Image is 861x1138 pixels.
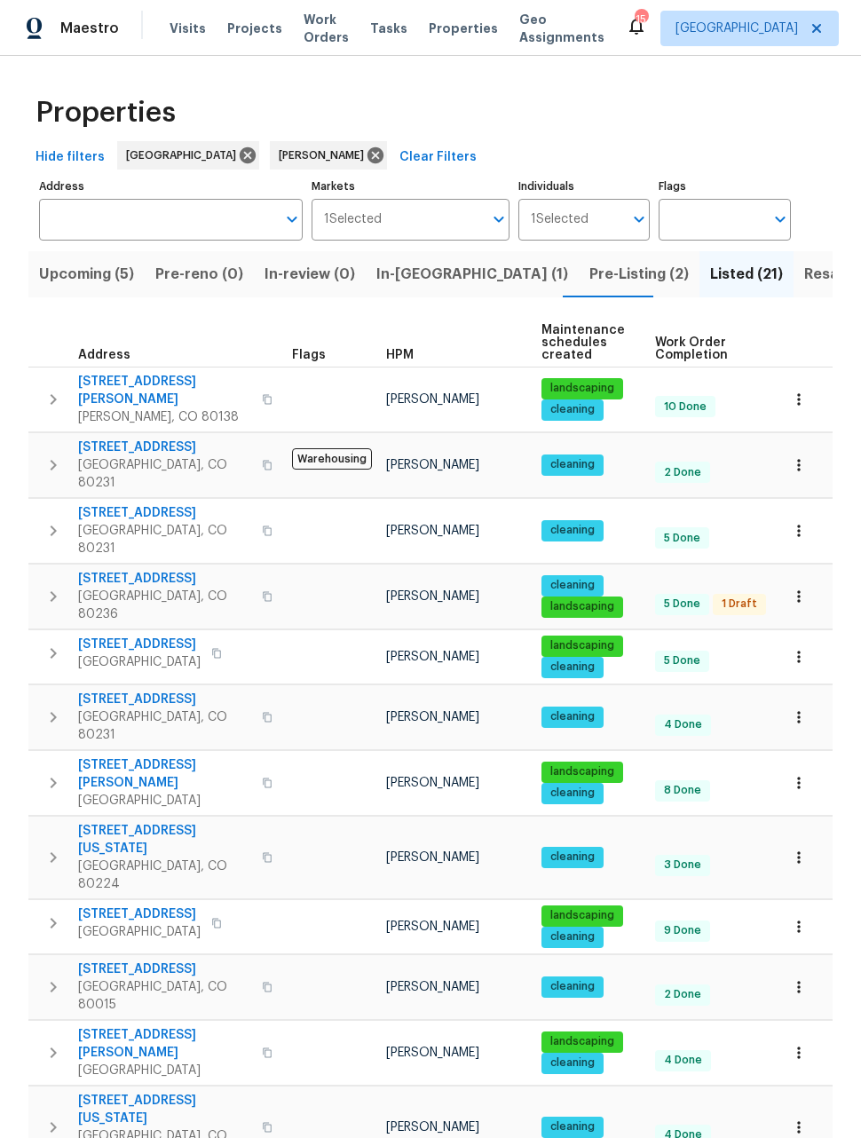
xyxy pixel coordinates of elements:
[635,11,647,28] div: 15
[36,146,105,169] span: Hide filters
[543,599,621,614] span: landscaping
[78,588,251,623] span: [GEOGRAPHIC_DATA], CO 80236
[78,408,251,426] span: [PERSON_NAME], CO 80138
[265,262,355,287] span: In-review (0)
[543,402,602,417] span: cleaning
[543,709,602,724] span: cleaning
[78,349,130,361] span: Address
[657,717,709,732] span: 4 Done
[312,181,509,192] label: Markets
[543,908,621,923] span: landscaping
[518,181,651,192] label: Individuals
[543,381,621,396] span: landscaping
[78,822,251,857] span: [STREET_ADDRESS][US_STATE]
[304,11,349,46] span: Work Orders
[78,522,251,557] span: [GEOGRAPHIC_DATA], CO 80231
[39,181,303,192] label: Address
[279,146,371,164] span: [PERSON_NAME]
[386,777,479,789] span: [PERSON_NAME]
[543,929,602,944] span: cleaning
[657,465,708,480] span: 2 Done
[589,262,689,287] span: Pre-Listing (2)
[280,207,304,232] button: Open
[710,262,783,287] span: Listed (21)
[386,393,479,406] span: [PERSON_NAME]
[386,851,479,864] span: [PERSON_NAME]
[386,1121,479,1134] span: [PERSON_NAME]
[376,262,568,287] span: In-[GEOGRAPHIC_DATA] (1)
[117,141,259,170] div: [GEOGRAPHIC_DATA]
[78,653,201,671] span: [GEOGRAPHIC_DATA]
[386,651,479,663] span: [PERSON_NAME]
[78,1026,251,1062] span: [STREET_ADDRESS][PERSON_NAME]
[657,987,708,1002] span: 2 Done
[657,923,708,938] span: 9 Done
[78,1092,251,1127] span: [STREET_ADDRESS][US_STATE]
[657,857,708,873] span: 3 Done
[292,349,326,361] span: Flags
[78,373,251,408] span: [STREET_ADDRESS][PERSON_NAME]
[655,336,767,361] span: Work Order Completion
[386,981,479,993] span: [PERSON_NAME]
[659,181,791,192] label: Flags
[541,324,625,361] span: Maintenance schedules created
[126,146,243,164] span: [GEOGRAPHIC_DATA]
[78,1062,251,1079] span: [GEOGRAPHIC_DATA]
[715,597,764,612] span: 1 Draft
[657,653,707,668] span: 5 Done
[28,141,112,174] button: Hide filters
[78,978,251,1014] span: [GEOGRAPHIC_DATA], CO 80015
[78,504,251,522] span: [STREET_ADDRESS]
[78,905,201,923] span: [STREET_ADDRESS]
[78,636,201,653] span: [STREET_ADDRESS]
[543,979,602,994] span: cleaning
[60,20,119,37] span: Maestro
[386,459,479,471] span: [PERSON_NAME]
[543,1055,602,1071] span: cleaning
[386,525,479,537] span: [PERSON_NAME]
[324,212,382,227] span: 1 Selected
[155,262,243,287] span: Pre-reno (0)
[78,756,251,792] span: [STREET_ADDRESS][PERSON_NAME]
[657,1053,709,1068] span: 4 Done
[543,660,602,675] span: cleaning
[39,262,134,287] span: Upcoming (5)
[386,349,414,361] span: HPM
[170,20,206,37] span: Visits
[270,141,387,170] div: [PERSON_NAME]
[543,1119,602,1134] span: cleaning
[675,20,798,37] span: [GEOGRAPHIC_DATA]
[657,531,707,546] span: 5 Done
[78,439,251,456] span: [STREET_ADDRESS]
[543,523,602,538] span: cleaning
[657,399,714,415] span: 10 Done
[543,638,621,653] span: landscaping
[78,857,251,893] span: [GEOGRAPHIC_DATA], CO 80224
[78,570,251,588] span: [STREET_ADDRESS]
[543,578,602,593] span: cleaning
[429,20,498,37] span: Properties
[78,960,251,978] span: [STREET_ADDRESS]
[292,448,372,470] span: Warehousing
[657,597,707,612] span: 5 Done
[543,1034,621,1049] span: landscaping
[627,207,652,232] button: Open
[78,792,251,810] span: [GEOGRAPHIC_DATA]
[386,921,479,933] span: [PERSON_NAME]
[531,212,588,227] span: 1 Selected
[486,207,511,232] button: Open
[78,923,201,941] span: [GEOGRAPHIC_DATA]
[227,20,282,37] span: Projects
[543,764,621,779] span: landscaping
[768,207,793,232] button: Open
[78,708,251,744] span: [GEOGRAPHIC_DATA], CO 80231
[386,590,479,603] span: [PERSON_NAME]
[370,22,407,35] span: Tasks
[36,104,176,122] span: Properties
[543,457,602,472] span: cleaning
[543,850,602,865] span: cleaning
[386,1047,479,1059] span: [PERSON_NAME]
[399,146,477,169] span: Clear Filters
[78,691,251,708] span: [STREET_ADDRESS]
[543,786,602,801] span: cleaning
